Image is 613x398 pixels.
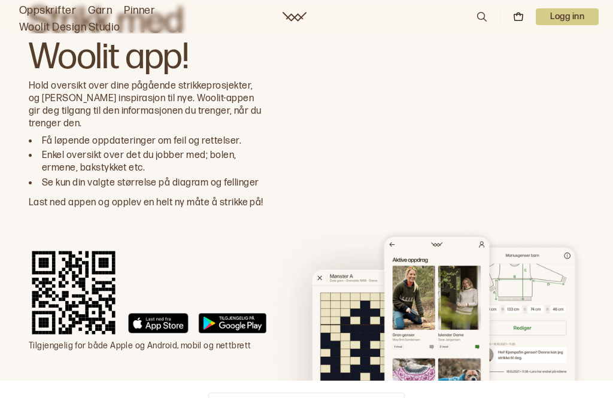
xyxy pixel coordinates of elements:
a: Pinner [124,2,155,19]
p: Hold oversikt over dine pågående strikkeprosjekter, og [PERSON_NAME] inspirasjon til nye. Woolit-... [29,75,266,130]
a: App Store [128,313,189,337]
img: Woolit App [266,226,584,381]
a: Google Play [198,313,266,337]
img: App Store [128,313,189,333]
h3: Strikk med Woolit app! [29,4,266,75]
p: Last ned appen og opplev en helt ny måte å strikke på! [29,197,266,209]
li: Få løpende oppdateringer om feil og rettelser. [42,135,266,148]
img: Google Play [198,313,266,333]
a: Garn [88,2,112,19]
a: Woolit [283,12,306,22]
li: Se kun din valgte størrelse på diagram og fellinger [42,177,266,190]
a: Woolit Design Studio [19,19,120,36]
a: Oppskrifter [19,2,76,19]
li: Enkel oversikt over det du jobber med; bolen, ermene, bakstykket etc. [42,150,266,175]
button: User dropdown [536,8,599,25]
p: Logg inn [536,8,599,25]
p: Tilgjengelig for både Apple og Android, mobil og nettbrett [29,340,266,352]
